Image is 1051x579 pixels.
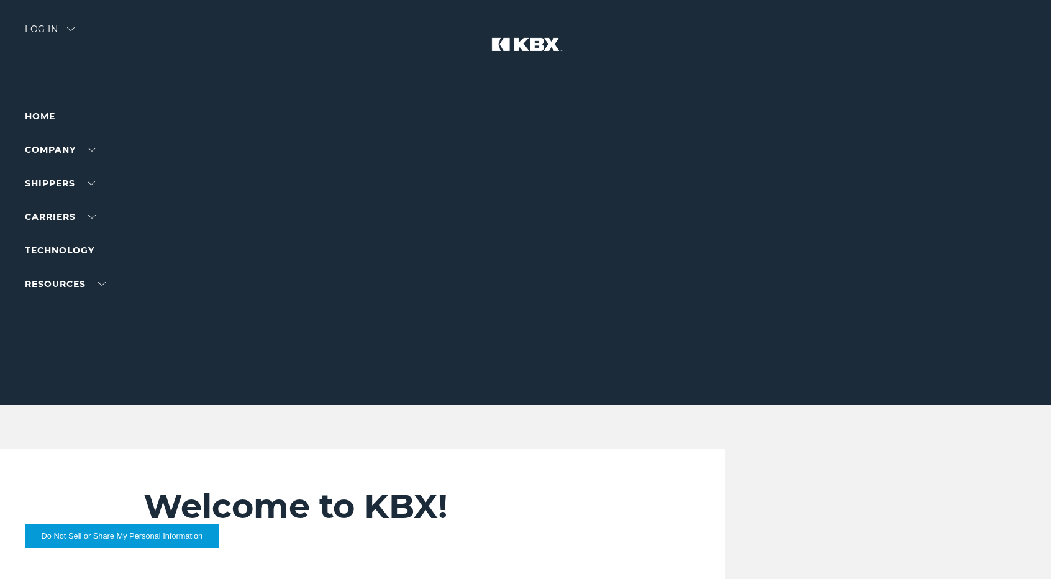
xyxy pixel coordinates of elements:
button: Do Not Sell or Share My Personal Information [25,524,219,548]
a: Carriers [25,211,96,222]
a: RESOURCES [25,278,106,289]
div: Log in [25,25,75,43]
a: Company [25,144,96,155]
img: arrow [67,27,75,31]
a: Technology [25,245,94,256]
a: Home [25,111,55,122]
a: SHIPPERS [25,178,95,189]
h2: Welcome to KBX! [143,486,616,527]
img: kbx logo [479,25,572,80]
